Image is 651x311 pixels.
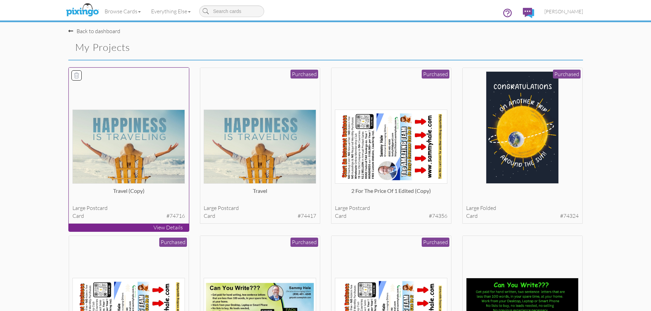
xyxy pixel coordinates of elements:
div: 2 for the price of 1 Edited (copy) [335,187,447,201]
div: Purchased [553,70,581,79]
span: #74356 [429,212,447,220]
span: large [72,204,85,211]
div: Travel [204,187,316,201]
span: large [204,204,217,211]
div: Travel (copy) [72,187,185,201]
img: 134270-1-1753986105860-815808dca0a317e9-qa.jpg [486,71,558,184]
div: Purchased [290,70,318,79]
a: Back to dashboard [68,28,120,34]
span: #74716 [166,212,185,220]
span: folded [480,204,496,211]
div: Purchased [422,70,449,79]
img: 134496-1-1755628763923-be200074b8770390-qa.jpg [204,110,316,184]
div: card [466,212,579,220]
span: [PERSON_NAME] [544,9,583,14]
div: card [204,212,316,220]
h2: My Projects [75,42,314,53]
span: postcard [86,204,108,211]
a: Everything Else [146,3,196,20]
a: [PERSON_NAME] [539,3,588,20]
div: card [335,212,447,220]
span: postcard [218,204,239,211]
a: Browse Cards [99,3,146,20]
span: large [466,204,479,211]
input: Search cards [199,5,264,17]
span: #74417 [298,212,316,220]
img: 135109-1-1756356445868-975912bf70b2358f-qa.jpg [72,110,185,184]
div: card [72,212,185,220]
img: 134310-1-1754032600956-3137f927de867156-qa.jpg [335,110,447,184]
span: large [335,204,348,211]
img: comments.svg [523,8,534,18]
div: Purchased [159,238,187,247]
span: postcard [349,204,370,211]
div: Purchased [290,238,318,247]
p: View Details [69,224,189,231]
span: #74324 [560,212,579,220]
img: pixingo logo [64,2,100,19]
div: Purchased [422,238,449,247]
